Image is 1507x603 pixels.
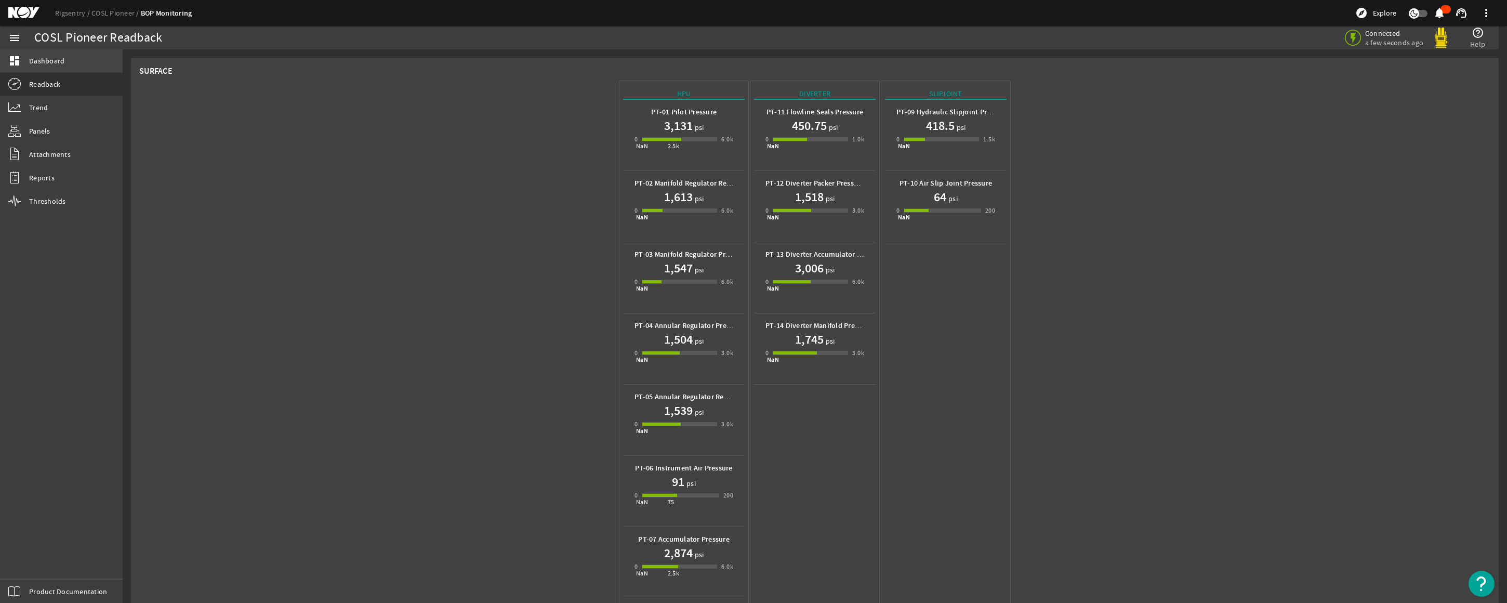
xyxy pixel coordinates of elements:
div: 0 [634,561,638,572]
button: more_vert [1474,1,1499,25]
b: PT-04 Annular Regulator Pressure [634,321,744,331]
div: 6.0k [721,561,733,572]
span: Dashboard [29,56,64,66]
span: Product Documentation [29,586,107,597]
span: Reports [29,173,55,183]
div: 0 [634,348,638,358]
div: 3.0k [721,348,733,358]
div: 0 [765,277,769,287]
span: Panels [29,126,50,136]
span: Thresholds [29,196,66,206]
a: BOP Monitoring [141,8,192,18]
h1: 1,539 [664,402,693,419]
h1: 1,504 [664,331,693,348]
div: NaN [898,212,910,222]
b: PT-11 Flowline Seals Pressure [766,107,863,117]
div: 6.0k [721,277,733,287]
div: NaN [636,355,648,365]
span: psi [693,193,704,204]
div: NaN [767,283,779,294]
a: Rigsentry [55,8,91,18]
b: PT-02 Manifold Regulator Readback Pressure [634,178,779,188]
div: 1.5k [983,134,995,145]
span: psi [955,122,966,133]
div: 0 [896,205,900,216]
span: psi [693,122,704,133]
div: 6.0k [721,205,733,216]
span: psi [693,265,704,275]
span: Trend [29,102,48,113]
div: 0 [765,348,769,358]
span: psi [827,122,838,133]
h1: 91 [672,474,684,490]
mat-icon: help_outline [1472,27,1484,39]
h1: 1,547 [664,260,693,277]
span: Explore [1373,8,1396,18]
div: COSL Pioneer Readback [34,33,162,43]
div: NaN [898,141,910,151]
div: NaN [636,141,648,151]
b: PT-06 Instrument Air Pressure [635,463,732,473]
mat-icon: explore [1355,7,1368,19]
div: 6.0k [721,134,733,145]
b: PT-14 Diverter Manifold Pressure [765,321,872,331]
div: 3.0k [852,348,864,358]
span: psi [684,478,696,489]
h1: 418.5 [926,117,955,134]
div: 6.0k [852,277,864,287]
span: Readback [29,79,60,89]
div: 2.5k [668,568,680,579]
h1: 3,131 [664,117,693,134]
div: NaN [636,497,648,507]
span: Connected [1365,29,1423,38]
h1: 1,613 [664,189,693,205]
span: a few seconds ago [1365,38,1423,47]
button: Explore [1351,5,1400,21]
img: Yellowpod.svg [1431,28,1451,48]
b: PT-10 Air Slip Joint Pressure [900,178,992,188]
b: PT-13 Diverter Accumulator Pressure [765,250,885,259]
div: 3.0k [721,419,733,429]
b: PT-03 Manifold Regulator Pressure [634,250,746,259]
div: 0 [634,277,638,287]
b: PT-09 Hydraulic Slipjoint Pressure [896,107,1008,117]
span: psi [693,549,704,560]
div: NaN [636,568,648,579]
div: 0 [634,419,638,429]
h1: 3,006 [795,260,824,277]
b: PT-01 Pilot Pressure [651,107,717,117]
div: NaN [636,426,648,436]
div: NaN [767,355,779,365]
h1: 1,518 [795,189,824,205]
button: Open Resource Center [1469,571,1495,597]
span: psi [946,193,958,204]
div: NaN [636,212,648,222]
div: 0 [896,134,900,145]
div: NaN [767,141,779,151]
h1: 2,874 [664,545,693,561]
div: Slipjoint [885,88,1007,100]
div: Diverter [754,88,876,100]
div: NaN [636,283,648,294]
div: HPU [623,88,745,100]
b: PT-07 Accumulator Pressure [638,534,730,544]
mat-icon: notifications [1433,7,1446,19]
a: COSL Pioneer [91,8,141,18]
mat-icon: support_agent [1455,7,1468,19]
mat-icon: dashboard [8,55,21,67]
span: Attachments [29,149,71,160]
div: 0 [765,134,769,145]
div: 0 [634,205,638,216]
div: 2.5k [668,141,680,151]
b: PT-12 Diverter Packer Pressure [765,178,865,188]
div: 200 [723,490,733,501]
span: psi [824,336,835,346]
div: Surface [139,66,173,76]
h1: 64 [934,189,946,205]
div: NaN [767,212,779,222]
span: psi [824,193,835,204]
b: PT-05 Annular Regulator Readback Pressure [634,392,776,402]
span: Help [1470,39,1485,49]
h1: 1,745 [795,331,824,348]
h1: 450.75 [792,117,827,134]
